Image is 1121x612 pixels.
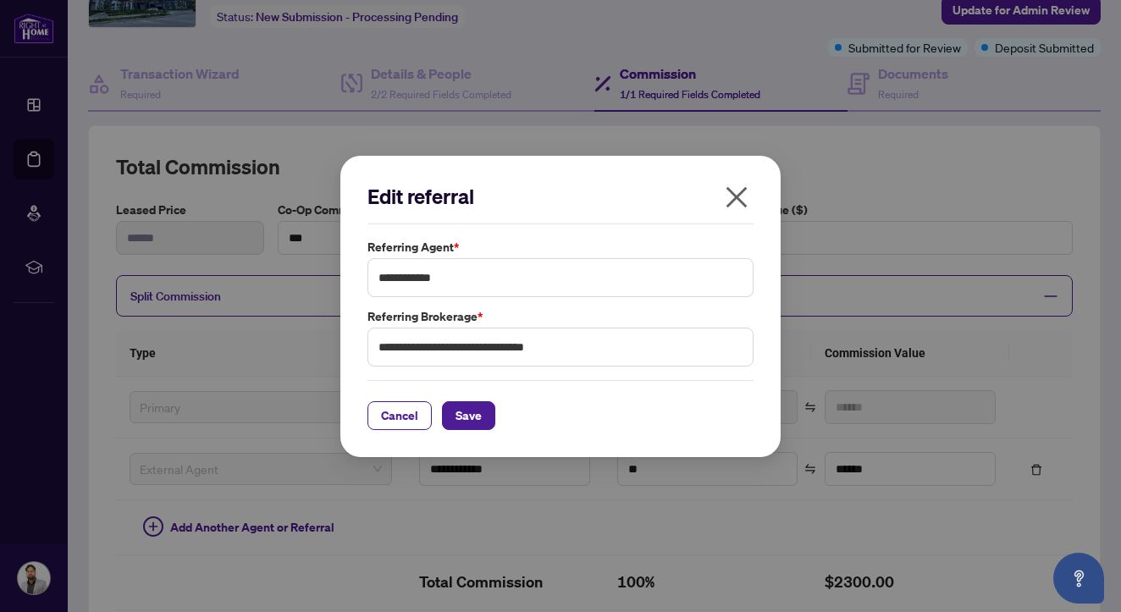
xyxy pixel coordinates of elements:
label: Referring Brokerage [367,307,754,326]
button: Open asap [1053,553,1104,604]
span: Cancel [381,401,418,428]
button: Cancel [367,400,432,429]
span: close [723,184,750,211]
label: Referring Agent [367,238,754,256]
button: Save [442,400,495,429]
span: Save [456,401,482,428]
h2: Edit referral [367,183,754,210]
